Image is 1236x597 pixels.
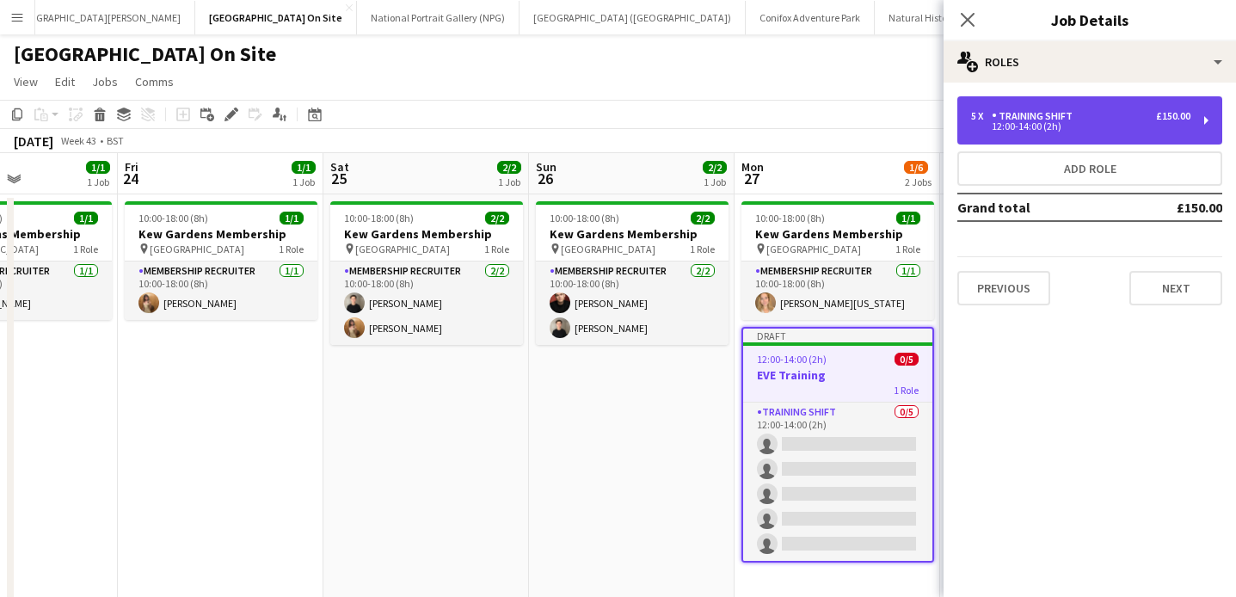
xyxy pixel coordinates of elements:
span: Fri [125,159,138,175]
div: Training shift [992,110,1079,122]
span: 12:00-14:00 (2h) [757,353,827,366]
button: Conifox Adventure Park [746,1,875,34]
h3: Kew Gardens Membership [741,226,934,242]
a: Edit [48,71,82,93]
span: Jobs [92,74,118,89]
span: [GEOGRAPHIC_DATA] [150,243,244,255]
span: 10:00-18:00 (8h) [755,212,825,225]
app-card-role: Membership Recruiter1/110:00-18:00 (8h)[PERSON_NAME][US_STATE] [741,262,934,320]
h3: Job Details [944,9,1236,31]
span: View [14,74,38,89]
button: Next [1129,271,1222,305]
div: 5 x [971,110,992,122]
span: 1 Role [279,243,304,255]
span: 1/1 [74,212,98,225]
app-job-card: Draft12:00-14:00 (2h)0/5EVE Training1 RoleTraining shift0/512:00-14:00 (2h) [741,327,934,563]
span: 26 [533,169,557,188]
app-job-card: 10:00-18:00 (8h)1/1Kew Gardens Membership [GEOGRAPHIC_DATA]1 RoleMembership Recruiter1/110:00-18:... [125,201,317,320]
span: 24 [122,169,138,188]
span: [GEOGRAPHIC_DATA] [766,243,861,255]
span: 27 [739,169,764,188]
h1: [GEOGRAPHIC_DATA] On Site [14,41,276,67]
span: 1 Role [690,243,715,255]
span: 1 Role [73,243,98,255]
div: 1 Job [87,175,109,188]
button: National Portrait Gallery (NPG) [357,1,520,34]
app-job-card: 10:00-18:00 (8h)1/1Kew Gardens Membership [GEOGRAPHIC_DATA]1 RoleMembership Recruiter1/110:00-18:... [741,201,934,320]
span: Sun [536,159,557,175]
span: [GEOGRAPHIC_DATA] [561,243,655,255]
div: Roles [944,41,1236,83]
div: BST [107,134,124,147]
span: 1/1 [86,161,110,174]
span: 1 Role [894,384,919,397]
app-job-card: 10:00-18:00 (8h)2/2Kew Gardens Membership [GEOGRAPHIC_DATA]1 RoleMembership Recruiter2/210:00-18:... [536,201,729,345]
div: 1 Job [498,175,520,188]
span: 1 Role [895,243,920,255]
span: 0/5 [895,353,919,366]
span: 10:00-18:00 (8h) [344,212,414,225]
h3: Kew Gardens Membership [125,226,317,242]
span: Comms [135,74,174,89]
h3: Kew Gardens Membership [330,226,523,242]
a: Comms [128,71,181,93]
div: 1 Job [704,175,726,188]
span: 1/1 [896,212,920,225]
span: 2/2 [691,212,715,225]
a: View [7,71,45,93]
span: Sat [330,159,349,175]
span: Edit [55,74,75,89]
app-card-role: Membership Recruiter1/110:00-18:00 (8h)[PERSON_NAME] [125,262,317,320]
div: 2 Jobs [905,175,932,188]
div: Draft [743,329,932,342]
span: 2/2 [497,161,521,174]
span: [GEOGRAPHIC_DATA] [355,243,450,255]
span: 1/1 [292,161,316,174]
td: Grand total [957,194,1120,221]
app-card-role: Training shift0/512:00-14:00 (2h) [743,403,932,561]
div: 12:00-14:00 (2h) [971,122,1190,131]
h3: Kew Gardens Membership [536,226,729,242]
app-card-role: Membership Recruiter2/210:00-18:00 (8h)[PERSON_NAME][PERSON_NAME] [330,262,523,345]
span: 1/1 [280,212,304,225]
span: 2/2 [485,212,509,225]
button: Add role [957,151,1222,186]
span: 1 Role [484,243,509,255]
div: 1 Job [292,175,315,188]
button: [GEOGRAPHIC_DATA] ([GEOGRAPHIC_DATA]) [520,1,746,34]
a: Jobs [85,71,125,93]
app-card-role: Membership Recruiter2/210:00-18:00 (8h)[PERSON_NAME][PERSON_NAME] [536,262,729,345]
h3: EVE Training [743,367,932,383]
span: 10:00-18:00 (8h) [550,212,619,225]
span: 2/2 [703,161,727,174]
span: Mon [741,159,764,175]
span: Week 43 [57,134,100,147]
td: £150.00 [1120,194,1222,221]
span: 1/6 [904,161,928,174]
span: 10:00-18:00 (8h) [138,212,208,225]
button: Previous [957,271,1050,305]
button: [GEOGRAPHIC_DATA] On Site [195,1,357,34]
button: Natural History Museum (NHM) [875,1,1041,34]
app-job-card: 10:00-18:00 (8h)2/2Kew Gardens Membership [GEOGRAPHIC_DATA]1 RoleMembership Recruiter2/210:00-18:... [330,201,523,345]
span: 25 [328,169,349,188]
div: £150.00 [1156,110,1190,122]
div: [DATE] [14,132,53,150]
